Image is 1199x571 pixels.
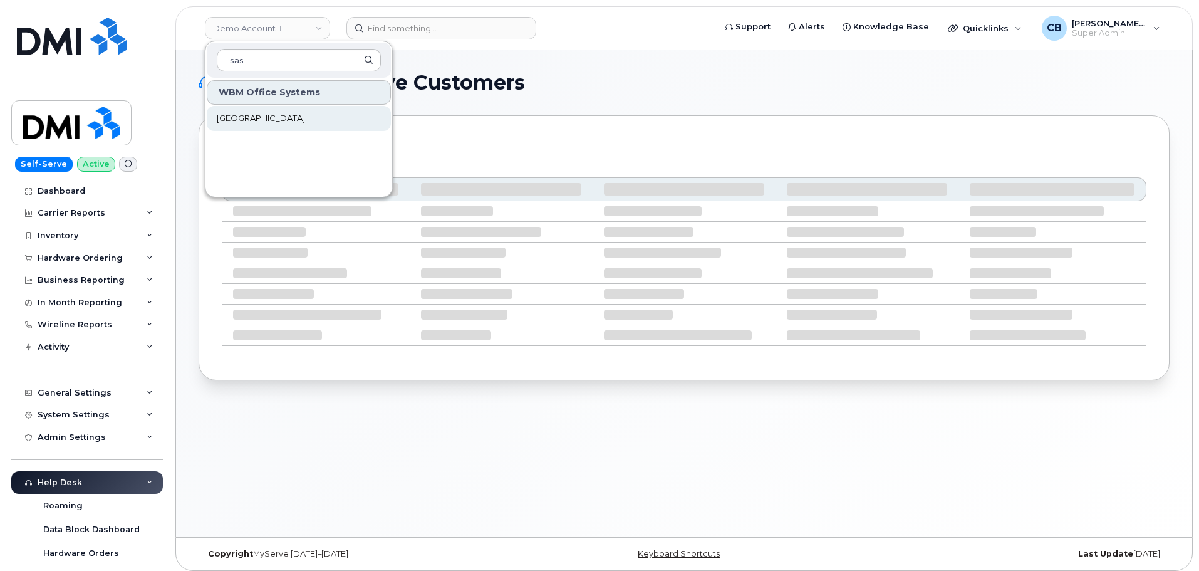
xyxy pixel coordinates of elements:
[208,549,253,558] strong: Copyright
[846,549,1170,559] div: [DATE]
[207,80,391,105] div: WBM Office Systems
[638,549,720,558] a: Keyboard Shortcuts
[1078,549,1133,558] strong: Last Update
[217,112,305,125] span: [GEOGRAPHIC_DATA]
[207,106,391,131] a: [GEOGRAPHIC_DATA]
[217,49,381,71] input: Search
[199,549,522,559] div: MyServe [DATE]–[DATE]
